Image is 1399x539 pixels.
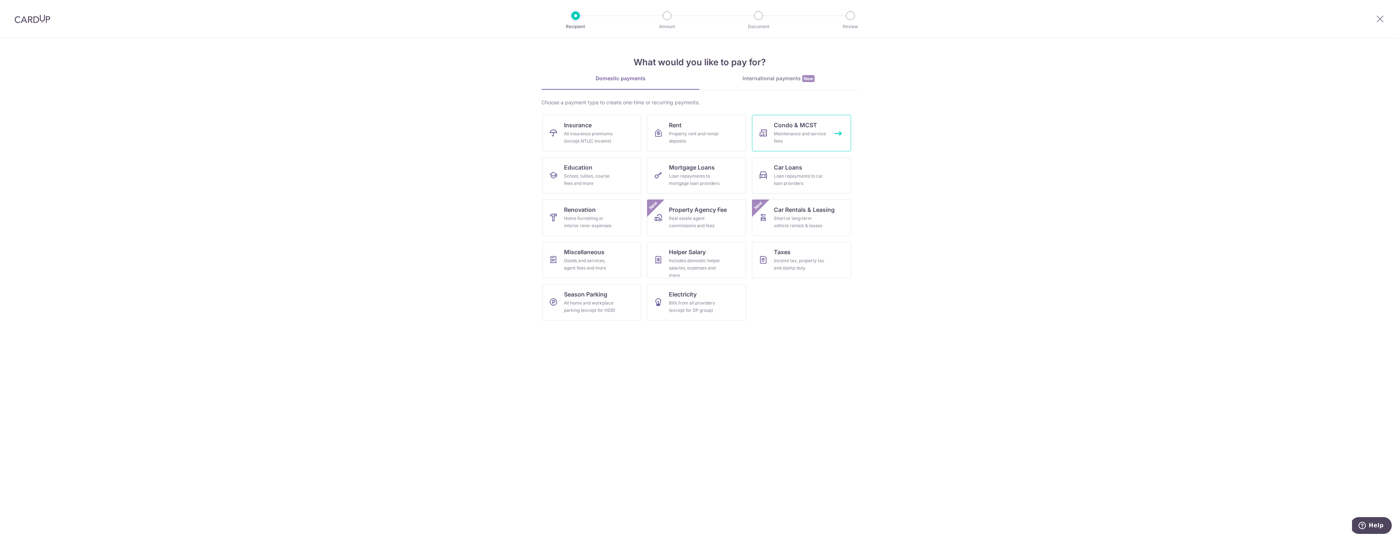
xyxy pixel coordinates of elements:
p: Recipient [549,23,603,30]
span: Insurance [564,121,592,129]
span: Help [17,5,32,12]
h4: What would you like to pay for? [541,56,858,69]
a: Car LoansLoan repayments to car loan providers [752,157,851,194]
a: Car Rentals & LeasingShort or long‑term vehicle rentals & leasesNew [752,199,851,236]
a: ElectricityBills from all providers (except for SP group) [647,284,746,321]
div: Property rent and rental deposits [669,130,721,145]
div: Short or long‑term vehicle rentals & leases [774,215,826,229]
span: New [647,199,659,212]
div: Goods and services, agent fees and more [564,257,616,272]
a: InsuranceAll insurance premiums (except NTUC Income) [542,115,641,151]
div: Choose a payment type to create one-time or recurring payments. [541,99,858,106]
div: Real estate agent commissions and fees [669,215,721,229]
div: Includes domestic helper salaries, expenses and more [669,257,721,279]
div: Maintenance and service fees [774,130,826,145]
a: Helper SalaryIncludes domestic helper salaries, expenses and more [647,242,746,278]
span: New [752,199,764,212]
div: Bills from all providers (except for SP group) [669,299,721,314]
a: RenovationHome furnishing or interior reno-expenses [542,199,641,236]
div: School, tuition, course fees and more [564,172,616,187]
div: Loan repayments to mortgage loan providers [669,172,721,187]
div: Income tax, property tax and stamp duty [774,257,826,272]
div: Domestic payments [541,75,699,82]
span: Car Loans [774,163,802,172]
p: Document [732,23,785,30]
div: Loan repayments to car loan providers [774,172,826,187]
span: Education [564,163,592,172]
a: EducationSchool, tuition, course fees and more [542,157,641,194]
span: Taxes [774,248,791,256]
img: CardUp [15,15,50,23]
span: Rent [669,121,682,129]
a: Condo & MCSTMaintenance and service fees [752,115,851,151]
div: All insurance premiums (except NTUC Income) [564,130,616,145]
a: Season ParkingAll home and workplace parking (except for HDB) [542,284,641,321]
a: RentProperty rent and rental deposits [647,115,746,151]
span: New [802,75,815,82]
div: Home furnishing or interior reno-expenses [564,215,616,229]
a: TaxesIncome tax, property tax and stamp duty [752,242,851,278]
span: Season Parking [564,290,607,299]
span: Helper Salary [669,248,706,256]
a: MiscellaneousGoods and services, agent fees and more [542,242,641,278]
a: Property Agency FeeReal estate agent commissions and feesNew [647,199,746,236]
span: Renovation [564,205,596,214]
a: Mortgage LoansLoan repayments to mortgage loan providers [647,157,746,194]
p: Review [823,23,877,30]
iframe: Opens a widget where you can find more information [1352,517,1392,535]
span: Condo & MCST [774,121,817,129]
span: Miscellaneous [564,248,604,256]
span: Property Agency Fee [669,205,727,214]
div: International payments [699,75,858,82]
span: Electricity [669,290,697,299]
span: Mortgage Loans [669,163,715,172]
span: Car Rentals & Leasing [774,205,835,214]
p: Amount [640,23,694,30]
div: All home and workplace parking (except for HDB) [564,299,616,314]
